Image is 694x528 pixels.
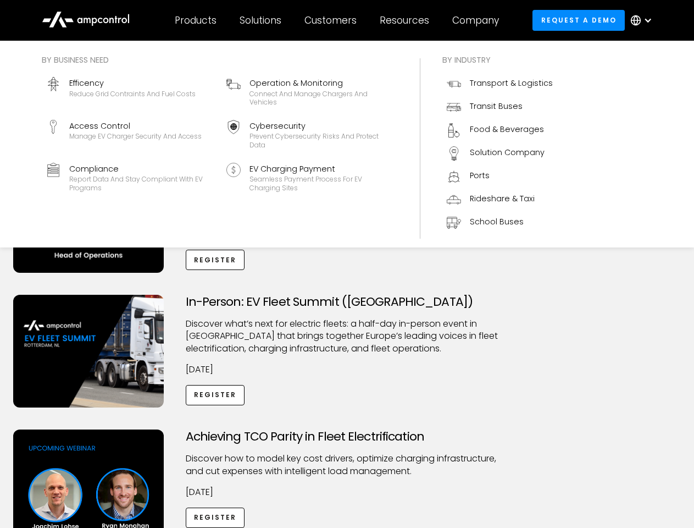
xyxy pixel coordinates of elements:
[249,175,393,192] div: Seamless Payment Process for EV Charging Sites
[240,14,281,26] div: Solutions
[222,73,398,111] a: Operation & MonitoringConnect and manage chargers and vehicles
[186,508,245,528] a: Register
[470,169,490,182] div: Ports
[442,54,557,66] div: By industry
[304,14,357,26] div: Customers
[69,132,202,141] div: Manage EV charger security and access
[452,14,499,26] div: Company
[249,132,393,149] div: Prevent cybersecurity risks and protect data
[42,158,218,197] a: ComplianceReport data and stay compliant with EV programs
[186,430,509,444] h3: Achieving TCO Parity in Fleet Electrification
[186,453,509,477] p: Discover how to model key cost drivers, optimize charging infrastructure, and cut expenses with i...
[186,250,245,270] a: Register
[186,295,509,309] h3: In-Person: EV Fleet Summit ([GEOGRAPHIC_DATA])
[249,90,393,107] div: Connect and manage chargers and vehicles
[42,116,218,154] a: Access ControlManage EV charger security and access
[442,96,557,119] a: Transit Buses
[442,142,557,165] a: Solution Company
[222,116,398,154] a: CybersecurityPrevent cybersecurity risks and protect data
[380,14,429,26] div: Resources
[175,14,216,26] div: Products
[442,188,557,211] a: Rideshare & Taxi
[69,163,213,175] div: Compliance
[470,146,545,158] div: Solution Company
[42,73,218,111] a: EfficencyReduce grid contraints and fuel costs
[222,158,398,197] a: EV Charging PaymentSeamless Payment Process for EV Charging Sites
[470,100,523,112] div: Transit Buses
[69,90,196,98] div: Reduce grid contraints and fuel costs
[442,119,557,142] a: Food & Beverages
[42,54,398,66] div: By business need
[249,120,393,132] div: Cybersecurity
[186,486,509,498] p: [DATE]
[69,120,202,132] div: Access Control
[470,123,544,135] div: Food & Beverages
[442,165,557,188] a: Ports
[186,364,509,376] p: [DATE]
[186,385,245,405] a: Register
[470,216,524,228] div: School Buses
[532,10,625,30] a: Request a demo
[442,211,557,234] a: School Buses
[249,163,393,175] div: EV Charging Payment
[249,77,393,89] div: Operation & Monitoring
[470,193,535,205] div: Rideshare & Taxi
[470,77,553,89] div: Transport & Logistics
[69,175,213,192] div: Report data and stay compliant with EV programs
[186,318,509,355] p: ​Discover what’s next for electric fleets: a half-day in-person event in [GEOGRAPHIC_DATA] that b...
[69,77,196,89] div: Efficency
[442,73,557,96] a: Transport & Logistics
